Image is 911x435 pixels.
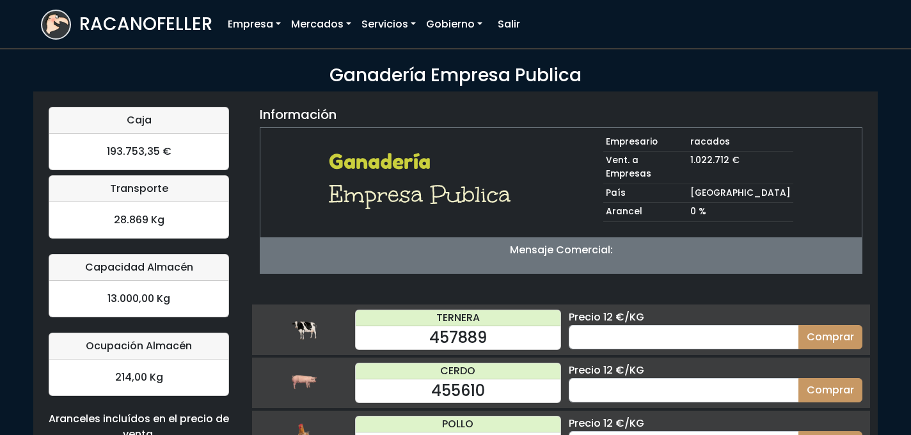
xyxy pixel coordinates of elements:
[569,363,862,378] div: Precio 12 €/KG
[421,12,487,37] a: Gobierno
[688,133,793,152] td: racados
[329,179,519,210] h1: Empresa Publica
[260,107,337,122] h5: Información
[798,325,862,349] button: Comprar
[49,107,228,134] div: Caja
[49,202,228,238] div: 28.869 Kg
[356,326,560,349] div: 457889
[286,12,356,37] a: Mercados
[356,416,560,432] div: POLLO
[291,370,317,395] img: cerdo.png
[493,12,525,37] a: Salir
[569,416,862,431] div: Precio 12 €/KG
[569,310,862,325] div: Precio 12 €/KG
[356,379,560,402] div: 455610
[49,134,228,170] div: 193.753,35 €
[49,360,228,395] div: 214,00 Kg
[356,310,560,326] div: TERNERA
[49,255,228,281] div: Capacidad Almacén
[49,281,228,317] div: 13.000,00 Kg
[603,133,688,152] td: Empresario
[603,203,688,222] td: Arancel
[688,152,793,184] td: 1.022.712 €
[49,176,228,202] div: Transporte
[291,317,317,342] img: ternera.png
[49,333,228,360] div: Ocupación Almacén
[41,65,870,86] h3: Ganadería Empresa Publica
[688,184,793,203] td: [GEOGRAPHIC_DATA]
[798,378,862,402] button: Comprar
[603,152,688,184] td: Vent. a Empresas
[42,11,70,35] img: logoracarojo.png
[223,12,286,37] a: Empresa
[329,150,519,174] h2: Ganadería
[688,203,793,222] td: 0 %
[79,13,212,35] h3: RACANOFELLER
[603,184,688,203] td: País
[260,242,862,258] p: Mensaje Comercial:
[41,6,212,43] a: RACANOFELLER
[356,12,421,37] a: Servicios
[356,363,560,379] div: CERDO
